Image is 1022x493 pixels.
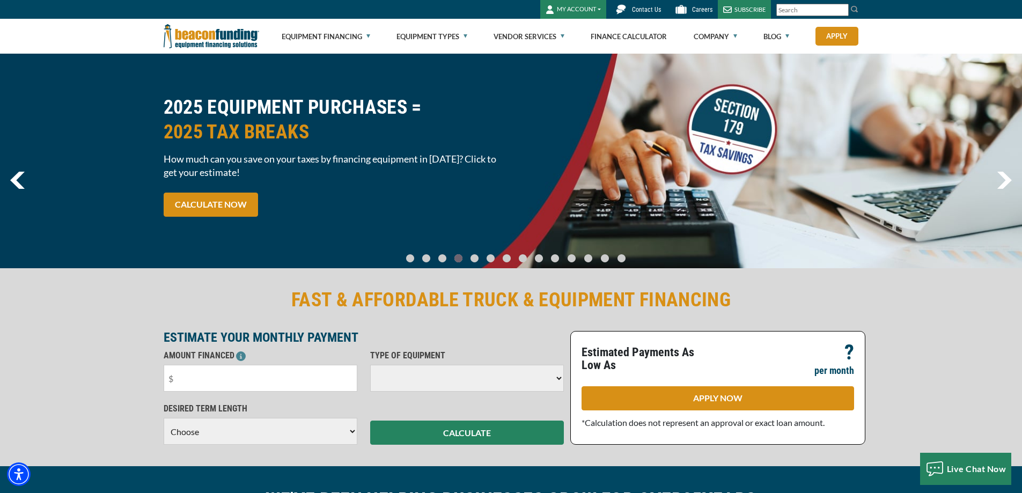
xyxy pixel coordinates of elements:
a: Go To Slide 12 [598,254,612,263]
a: Go To Slide 10 [565,254,578,263]
input: Search [776,4,849,16]
a: Clear search text [837,6,846,14]
img: Beacon Funding Corporation logo [164,19,259,54]
p: AMOUNT FINANCED [164,349,357,362]
a: CALCULATE NOW [164,193,258,217]
a: Go To Slide 4 [468,254,481,263]
p: ESTIMATE YOUR MONTHLY PAYMENT [164,331,564,344]
button: CALCULATE [370,421,564,445]
input: $ [164,365,357,392]
h2: FAST & AFFORDABLE TRUCK & EQUIPMENT FINANCING [164,288,859,312]
a: APPLY NOW [582,386,854,410]
span: Contact Us [632,6,661,13]
a: Finance Calculator [591,19,667,54]
a: Company [694,19,737,54]
a: Go To Slide 6 [501,254,513,263]
a: Equipment Financing [282,19,370,54]
a: next [997,172,1012,189]
button: Live Chat Now [920,453,1012,485]
a: Blog [763,19,789,54]
div: Accessibility Menu [7,462,31,486]
a: Apply [815,27,858,46]
a: Go To Slide 2 [436,254,449,263]
a: Go To Slide 1 [420,254,433,263]
a: Go To Slide 7 [517,254,530,263]
p: per month [814,364,854,377]
p: ? [844,346,854,359]
a: previous [10,172,25,189]
p: TYPE OF EQUIPMENT [370,349,564,362]
a: Vendor Services [494,19,564,54]
a: Go To Slide 11 [582,254,595,263]
span: How much can you save on your taxes by financing equipment in [DATE]? Click to get your estimate! [164,152,505,179]
a: Go To Slide 3 [452,254,465,263]
img: Search [850,5,859,13]
img: Left Navigator [10,172,25,189]
img: Right Navigator [997,172,1012,189]
span: Live Chat Now [947,463,1006,474]
a: Go To Slide 13 [615,254,628,263]
span: Careers [692,6,712,13]
a: Go To Slide 9 [549,254,562,263]
a: Go To Slide 8 [533,254,546,263]
a: Go To Slide 5 [484,254,497,263]
a: Go To Slide 0 [404,254,417,263]
span: *Calculation does not represent an approval or exact loan amount. [582,417,825,428]
h2: 2025 EQUIPMENT PURCHASES = [164,95,505,144]
span: 2025 TAX BREAKS [164,120,505,144]
p: Estimated Payments As Low As [582,346,711,372]
p: DESIRED TERM LENGTH [164,402,357,415]
a: Equipment Types [396,19,467,54]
